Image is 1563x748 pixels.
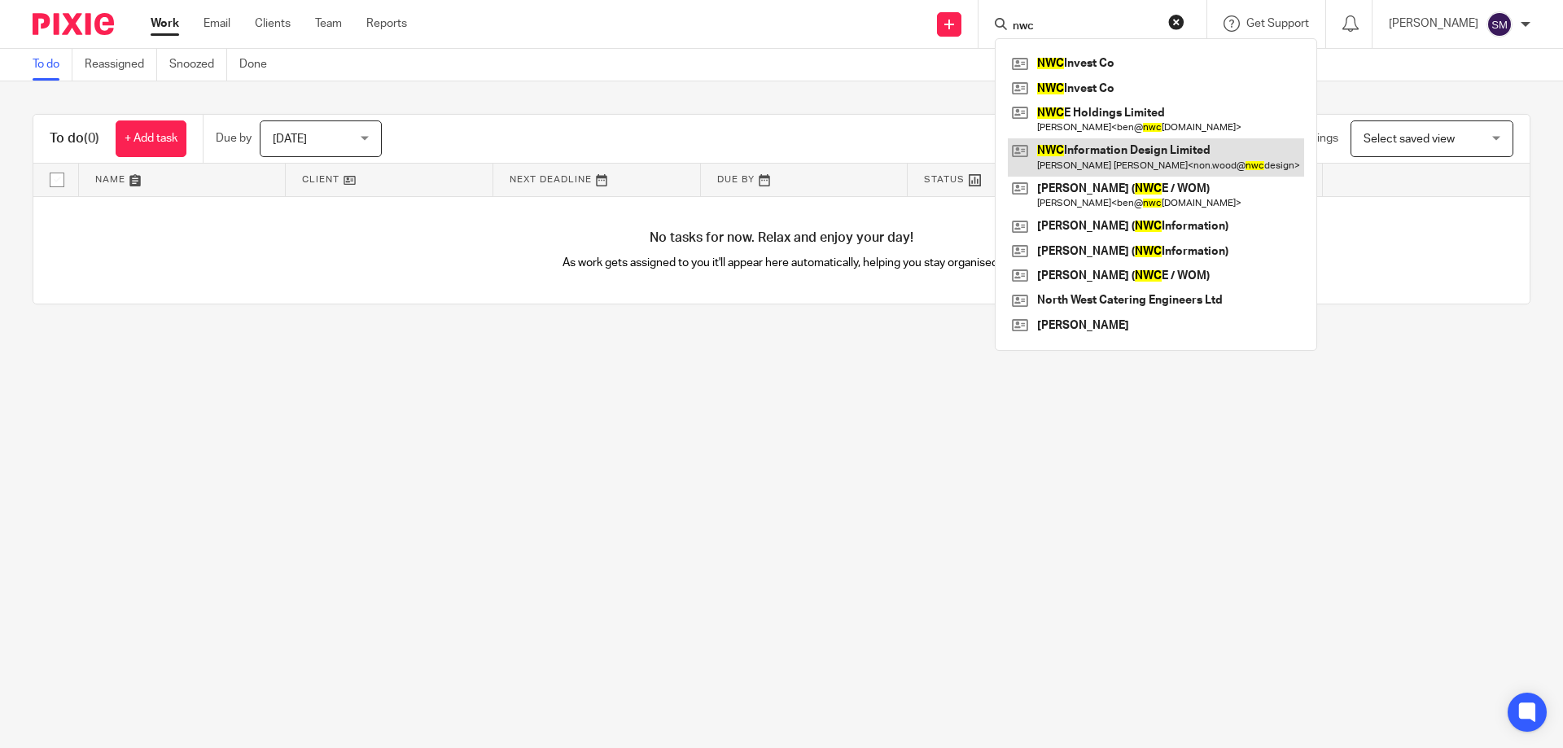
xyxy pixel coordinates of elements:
[315,15,342,32] a: Team
[1168,14,1184,30] button: Clear
[33,49,72,81] a: To do
[366,15,407,32] a: Reports
[169,49,227,81] a: Snoozed
[1486,11,1513,37] img: svg%3E
[33,230,1530,247] h4: No tasks for now. Relax and enjoy your day!
[255,15,291,32] a: Clients
[273,133,307,145] span: [DATE]
[50,130,99,147] h1: To do
[239,49,279,81] a: Done
[216,130,252,147] p: Due by
[85,49,157,81] a: Reassigned
[151,15,179,32] a: Work
[1389,15,1478,32] p: [PERSON_NAME]
[1364,133,1455,145] span: Select saved view
[1246,18,1309,29] span: Get Support
[116,120,186,157] a: + Add task
[1011,20,1158,34] input: Search
[204,15,230,32] a: Email
[408,255,1156,271] p: As work gets assigned to you it'll appear here automatically, helping you stay organised.
[33,13,114,35] img: Pixie
[84,132,99,145] span: (0)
